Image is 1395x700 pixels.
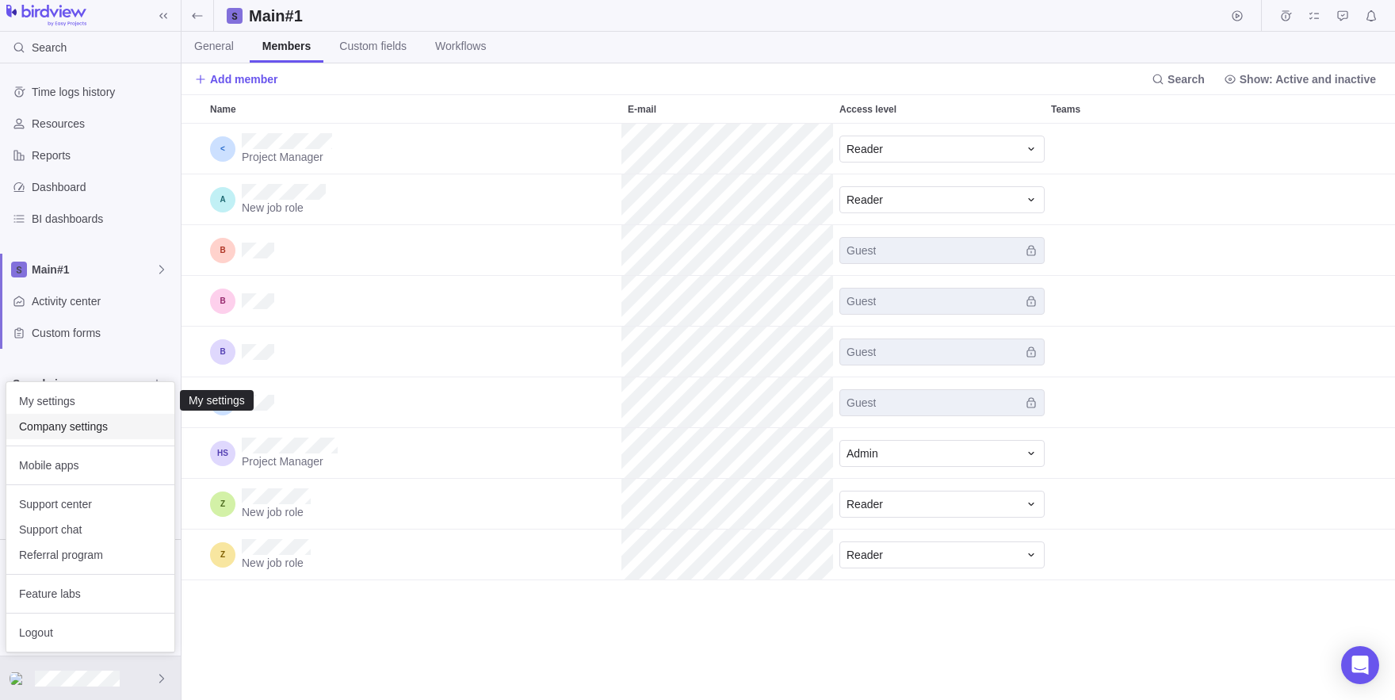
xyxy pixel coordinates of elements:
span: Support center [19,496,162,512]
a: Mobile apps [6,453,174,478]
a: Support center [6,492,174,517]
span: Mobile apps [19,457,162,473]
span: Logout [19,625,162,641]
div: My settings [187,394,247,407]
a: Company settings [6,414,174,439]
span: Referral program [19,547,162,563]
a: Feature labs [6,581,174,606]
a: Support chat [6,517,174,542]
span: Support chat [19,522,162,537]
span: Company settings [19,419,162,434]
span: Feature labs [19,586,162,602]
div: Hadj Said Bakir [10,669,29,688]
a: My settings [6,388,174,414]
a: Referral program [6,542,174,568]
a: Logout [6,620,174,645]
img: Show [10,672,29,685]
span: My settings [19,393,162,409]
